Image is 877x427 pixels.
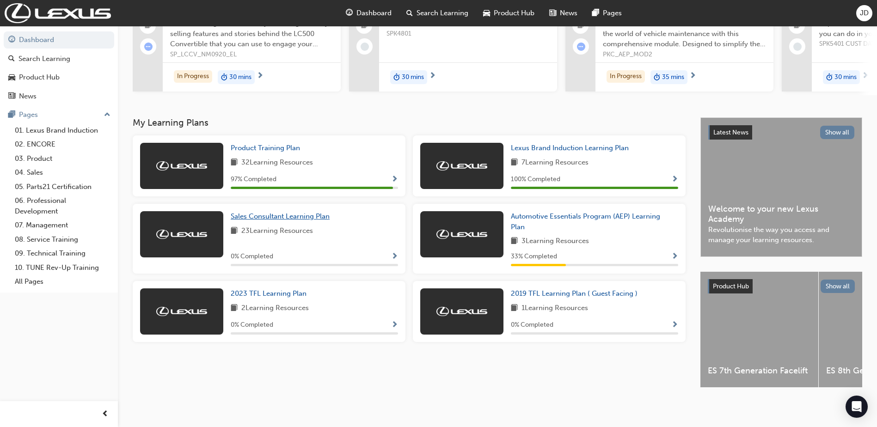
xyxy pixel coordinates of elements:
a: 02. ENCORE [11,137,114,152]
h3: My Learning Plans [133,117,686,128]
img: Trak [5,3,111,23]
a: Product Hub [4,69,114,86]
span: Revolutionise the way you access and manage your learning resources. [708,225,854,245]
span: learningRecordVerb_ATTEMPT-icon [577,43,585,51]
span: Latest News [713,128,748,136]
span: next-icon [429,72,436,80]
span: 2023 TFL Learning Plan [231,289,307,298]
span: duration-icon [221,71,227,83]
a: 05. Parts21 Certification [11,180,114,194]
span: Pages [603,8,622,18]
span: Master the Art of Vehicle Maintenance. Dive into the world of vehicle maintenance with this compr... [603,18,766,49]
a: 03. Product [11,152,114,166]
span: 100 % Completed [511,174,560,185]
span: 30 mins [229,72,251,83]
span: book-icon [231,303,238,314]
span: pages-icon [592,7,599,19]
a: 07. Management [11,218,114,232]
span: PKC_AEP_MOD2 [603,49,766,60]
span: book-icon [231,157,238,169]
span: Product Hub [713,282,749,290]
span: search-icon [406,7,413,19]
span: next-icon [689,72,696,80]
span: 97 % Completed [231,174,276,185]
span: 3 Learning Resources [521,236,589,247]
span: 23 Learning Resources [241,226,313,237]
span: Show Progress [671,253,678,261]
span: Show Progress [391,176,398,184]
span: ES 7th Generation Facelift [708,366,811,376]
span: SPK4801 [386,29,550,39]
span: 30 mins [834,72,857,83]
a: news-iconNews [542,4,585,23]
button: JD [856,5,872,21]
button: Pages [4,106,114,123]
button: Show Progress [671,251,678,262]
a: Product HubShow all [708,279,855,294]
a: guage-iconDashboard [338,4,399,23]
span: 33 % Completed [511,251,557,262]
span: prev-icon [102,409,109,420]
a: Dashboard [4,31,114,49]
span: JD [860,8,869,18]
span: 2019 TFL Learning Plan ( Guest Facing ) [511,289,638,298]
span: duration-icon [654,71,660,83]
span: 7 Learning Resources [521,157,589,169]
span: pages-icon [8,111,15,119]
span: News [560,8,577,18]
a: pages-iconPages [585,4,629,23]
a: Lexus Brand Induction Learning Plan [511,143,632,153]
span: book-icon [231,226,238,237]
img: Trak [436,307,487,316]
span: 2 Learning Resources [241,303,309,314]
a: 09. Technical Training [11,246,114,261]
a: Product Training Plan [231,143,304,153]
span: learningRecordVerb_ATTEMPT-icon [144,43,153,51]
span: news-icon [549,7,556,19]
img: Trak [436,161,487,171]
span: guage-icon [8,36,15,44]
img: Trak [436,230,487,239]
button: Show all [821,280,855,293]
span: Sales Consultant Learning Plan [231,212,330,220]
span: Show Progress [391,253,398,261]
a: News [4,88,114,105]
img: Trak [156,307,207,316]
span: Dashboard [356,8,392,18]
span: Welcome to your new Lexus Academy [708,204,854,225]
div: Pages [19,110,38,120]
span: news-icon [8,92,15,101]
div: In Progress [607,70,645,83]
span: search-icon [8,55,15,63]
a: ES 7th Generation Facelift [700,272,818,387]
div: Product Hub [19,72,60,83]
a: 2019 TFL Learning Plan ( Guest Facing ) [511,288,641,299]
span: Product Hub [494,8,534,18]
span: next-icon [862,72,869,80]
a: Latest NewsShow all [708,125,854,140]
button: Show Progress [671,319,678,331]
button: DashboardSearch LearningProduct HubNews [4,30,114,106]
a: 08. Service Training [11,232,114,247]
span: 0 % Completed [231,251,273,262]
img: Trak [156,161,207,171]
a: Sales Consultant Learning Plan [231,211,333,222]
span: car-icon [483,7,490,19]
span: car-icon [8,73,15,82]
div: Open Intercom Messenger [846,396,868,418]
button: Show Progress [391,319,398,331]
a: Search Learning [4,50,114,67]
a: 10. TUNE Rev-Up Training [11,261,114,275]
a: car-iconProduct Hub [476,4,542,23]
span: Lexus Brand Induction Learning Plan [511,144,629,152]
span: learningRecordVerb_NONE-icon [361,43,369,51]
a: 01. Lexus Brand Induction [11,123,114,138]
img: Trak [156,230,207,239]
span: learningRecordVerb_NONE-icon [793,43,802,51]
span: Show Progress [671,321,678,329]
span: 32 Learning Resources [241,157,313,169]
span: guage-icon [346,7,353,19]
span: 35 mins [662,72,684,83]
span: duration-icon [393,71,400,83]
